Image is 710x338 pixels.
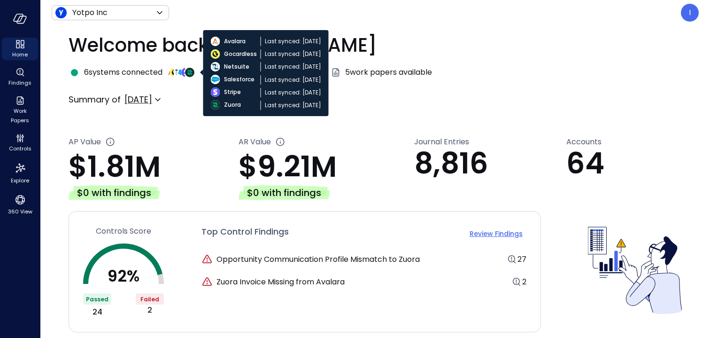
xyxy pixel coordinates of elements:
span: Accounts [566,136,602,148]
span: Gocardless [224,49,257,59]
span: Last synced: [DATE] [261,101,321,110]
a: $0 with findings [239,183,415,200]
div: Work Papers [2,94,38,126]
img: integration-logo [211,87,220,97]
p: I [689,7,691,18]
span: Home [12,50,28,59]
div: Explore [2,160,38,186]
span: 24 [93,307,102,318]
button: Review Findings [466,226,526,242]
div: Home [2,38,38,60]
span: 360 View [8,207,32,216]
span: Work Papers [6,106,34,125]
span: Opportunity Communication Profile Mismatch to Zuora [216,254,420,265]
div: Controls [2,132,38,154]
span: Salesforce [224,75,255,84]
div: Ivailo Emanuilov [681,4,699,22]
p: Summary of [69,93,121,106]
img: integration-logo [170,68,179,77]
span: AR Value [239,136,271,151]
img: integration-logo [181,68,191,77]
p: 64 [566,148,682,180]
span: Failed [140,295,159,303]
img: integration-logo [211,100,220,110]
a: 27 [517,254,526,265]
img: integration-logo [174,68,183,77]
img: integration-logo [211,49,220,59]
span: Controls [9,144,31,153]
span: $9.21M [239,146,337,187]
span: 8,816 [414,143,488,184]
span: 5 work papers available [345,67,432,78]
span: Zuora Invoice Missing from Avalara [216,276,345,288]
span: Findings [8,78,31,87]
span: 27 [517,254,526,265]
span: Zuora [224,100,241,110]
a: Controls Score [83,226,164,237]
a: 5work papers available [330,67,432,78]
span: 6 systems connected [84,67,162,78]
span: Top Control Findings [201,226,289,242]
img: integration-logo [211,37,220,46]
img: integration-logo [177,68,187,77]
span: Last synced: [DATE] [261,49,321,59]
span: Netsuite [224,62,249,71]
span: Explore [11,176,29,185]
span: Last synced: [DATE] [261,62,321,71]
span: Avalara [224,37,246,46]
img: integration-logo [185,68,194,77]
a: 2 [522,276,526,288]
span: AP Value [69,136,101,151]
img: Icon [55,7,67,18]
p: Yotpo Inc [72,7,108,18]
span: 2 [147,305,152,316]
span: Last synced: [DATE] [261,75,321,85]
img: Controls [588,223,682,317]
img: integration-logo [211,62,220,71]
p: Welcome back, [PERSON_NAME] [69,31,682,59]
img: integration-logo [211,75,220,84]
p: 92 % [108,268,139,284]
div: Findings [2,66,38,88]
div: [DATE] [124,92,152,108]
span: Last synced: [DATE] [261,88,321,97]
a: $0 with findings [69,183,239,200]
span: Last synced: [DATE] [261,37,321,46]
p: Review Findings [470,229,523,239]
img: integration-logo [166,68,176,77]
span: $1.81M [69,146,161,187]
span: Passed [86,295,108,303]
span: Journal Entries [414,136,469,148]
div: 360 View [2,192,38,217]
span: Stripe [224,87,241,97]
div: $0 with findings [69,185,160,200]
div: $0 with findings [239,185,330,200]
